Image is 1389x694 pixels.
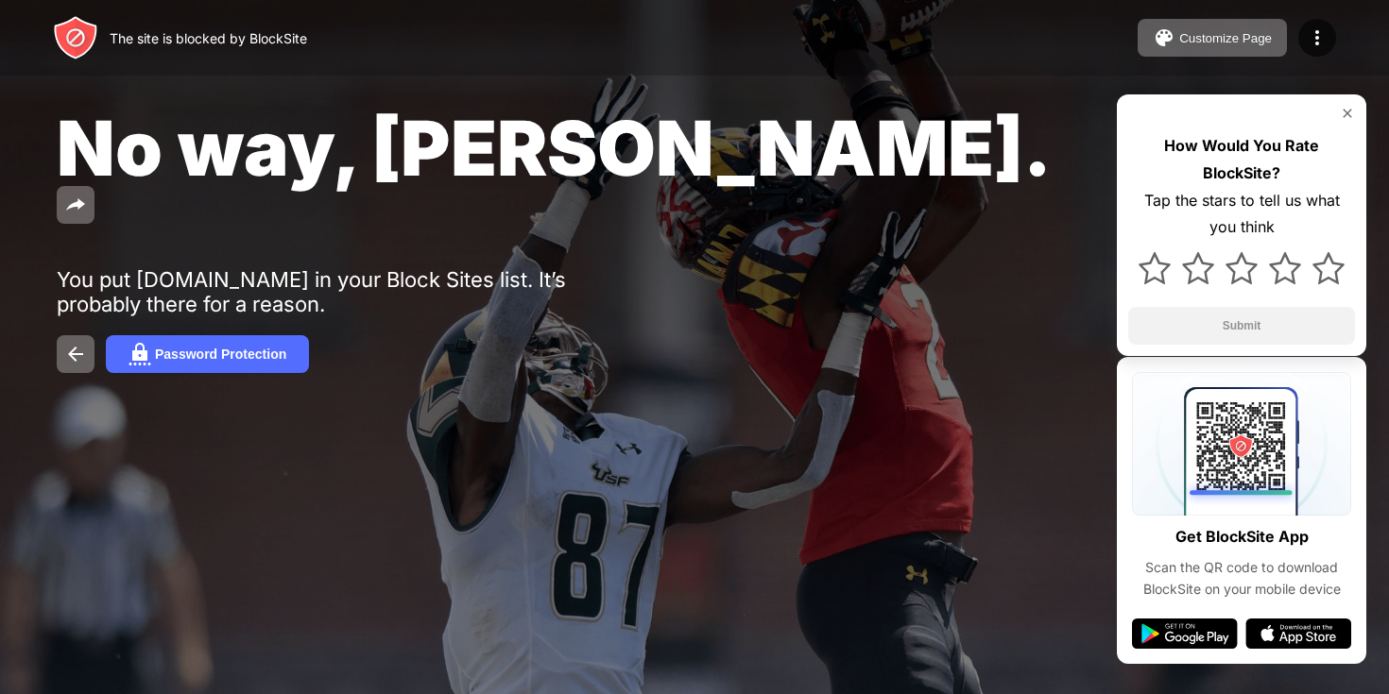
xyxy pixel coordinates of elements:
img: google-play.svg [1132,618,1238,649]
img: star.svg [1312,252,1345,284]
div: You put [DOMAIN_NAME] in your Block Sites list. It’s probably there for a reason. [57,267,641,316]
img: star.svg [1139,252,1171,284]
img: menu-icon.svg [1306,26,1329,49]
img: pallet.svg [1153,26,1175,49]
img: star.svg [1269,252,1301,284]
img: star.svg [1226,252,1258,284]
img: share.svg [64,194,87,216]
img: password.svg [129,343,151,365]
img: rate-us-close.svg [1340,106,1355,121]
div: Scan the QR code to download BlockSite on your mobile device [1132,557,1351,600]
img: back.svg [64,343,87,365]
button: Submit [1128,307,1355,345]
button: Customize Page [1138,19,1287,57]
div: Tap the stars to tell us what you think [1128,187,1355,242]
div: Customize Page [1179,31,1272,45]
img: app-store.svg [1245,618,1351,649]
div: The site is blocked by BlockSite [110,30,307,46]
div: Password Protection [155,347,286,362]
div: How Would You Rate BlockSite? [1128,132,1355,187]
img: header-logo.svg [53,15,98,60]
img: star.svg [1182,252,1214,284]
div: Get BlockSite App [1175,523,1309,550]
span: No way, [PERSON_NAME]. [57,102,1052,194]
button: Password Protection [106,335,309,373]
